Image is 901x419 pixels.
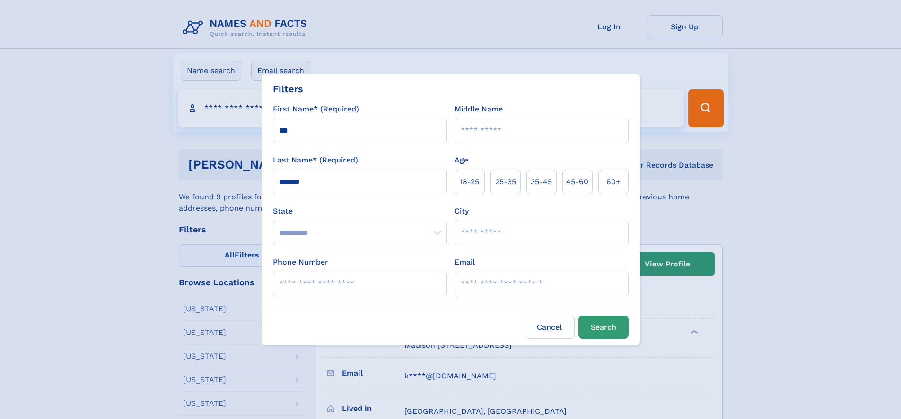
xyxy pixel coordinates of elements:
[273,154,358,166] label: Last Name* (Required)
[455,205,469,217] label: City
[273,205,447,217] label: State
[531,176,552,188] span: 35‑45
[273,103,359,115] label: First Name* (Required)
[495,176,516,188] span: 25‑35
[606,176,621,188] span: 60+
[566,176,588,188] span: 45‑60
[273,257,328,268] label: Phone Number
[455,257,475,268] label: Email
[455,103,503,115] label: Middle Name
[273,82,303,96] div: Filters
[525,316,575,339] label: Cancel
[460,176,479,188] span: 18‑25
[578,316,629,339] button: Search
[455,154,468,166] label: Age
